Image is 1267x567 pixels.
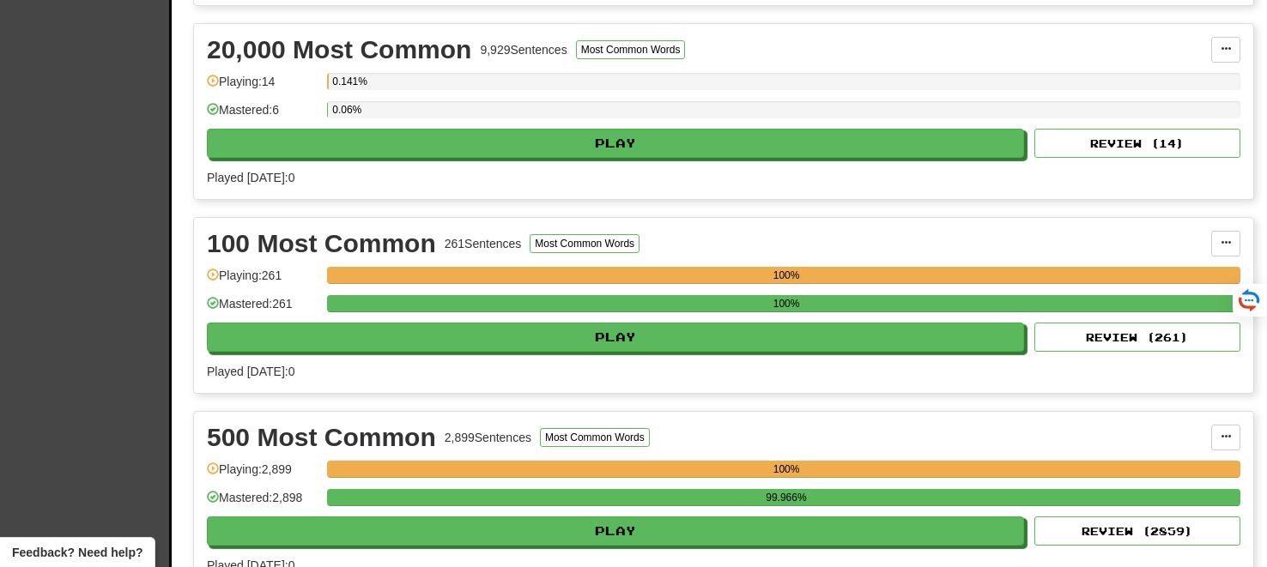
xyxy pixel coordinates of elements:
button: Play [207,129,1024,158]
button: Review (14) [1034,129,1240,158]
div: 100% [332,461,1240,478]
div: Playing: 261 [207,267,318,295]
span: Played [DATE]: 0 [207,365,294,378]
div: 500 Most Common [207,425,436,450]
div: Playing: 14 [207,73,318,101]
div: 261 Sentences [445,235,522,252]
div: 9,929 Sentences [480,41,567,58]
div: Playing: 2,899 [207,461,318,489]
button: Most Common Words [530,234,640,253]
div: 99.966% [332,489,1240,506]
div: 100% [332,295,1240,312]
button: Play [207,323,1024,352]
div: Mastered: 6 [207,101,318,130]
button: Review (261) [1034,323,1240,352]
button: Most Common Words [576,40,686,59]
span: Played [DATE]: 0 [207,171,294,184]
div: Mastered: 261 [207,295,318,323]
div: 100% [332,267,1240,284]
button: Most Common Words [540,428,650,447]
button: Review (2859) [1034,516,1240,546]
div: Mastered: 2,898 [207,489,318,517]
button: Play [207,516,1024,546]
span: Open feedback widget [12,544,142,561]
div: 20,000 Most Common [207,37,471,63]
div: 100 Most Common [207,231,436,256]
div: 2,899 Sentences [445,429,531,446]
